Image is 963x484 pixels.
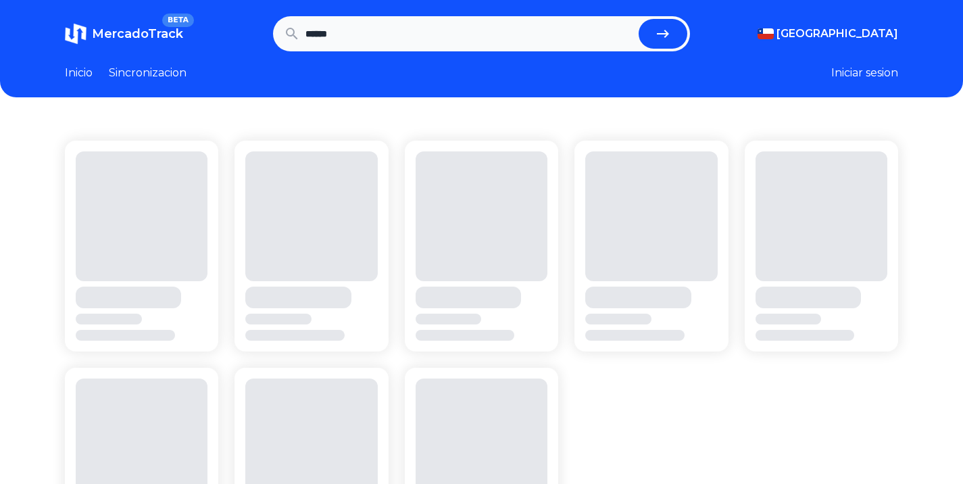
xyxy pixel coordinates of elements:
span: MercadoTrack [92,26,183,41]
span: [GEOGRAPHIC_DATA] [776,26,898,42]
span: BETA [162,14,194,27]
img: MercadoTrack [65,23,87,45]
button: [GEOGRAPHIC_DATA] [758,26,898,42]
img: Chile [758,28,774,39]
a: MercadoTrackBETA [65,23,183,45]
a: Inicio [65,65,93,81]
button: Iniciar sesion [831,65,898,81]
a: Sincronizacion [109,65,187,81]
